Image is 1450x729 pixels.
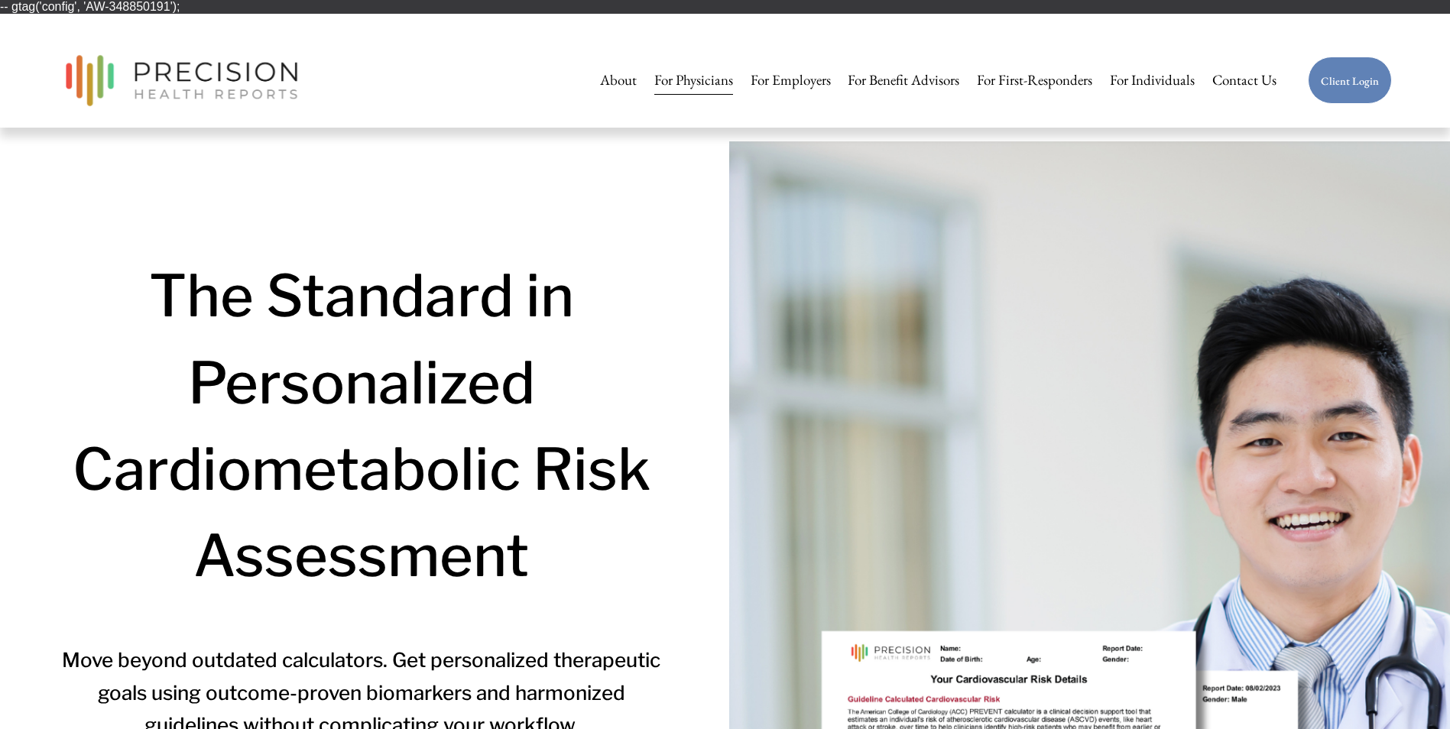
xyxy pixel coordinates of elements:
a: For Individuals [1110,64,1195,96]
a: For First-Responders [977,64,1092,96]
a: For Employers [751,64,831,96]
a: For Physicians [654,64,733,96]
img: Precision Health Reports [58,48,306,113]
a: About [600,64,637,96]
h1: The Standard in Personalized Cardiometabolic Risk Assessment [58,252,665,598]
a: Client Login [1308,57,1392,105]
a: For Benefit Advisors [848,64,959,96]
a: Contact Us [1212,64,1276,96]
